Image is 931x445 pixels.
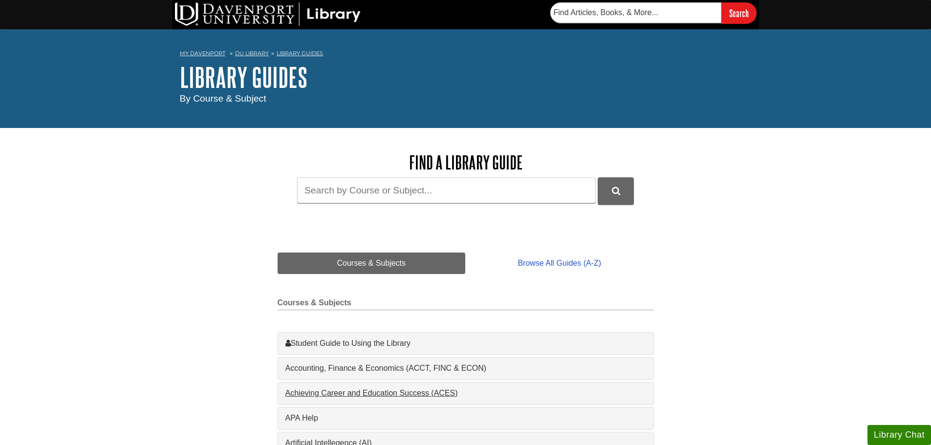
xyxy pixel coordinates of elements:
[285,338,646,349] a: Student Guide to Using the Library
[550,2,757,23] form: Searches DU Library's articles, books, and more
[180,92,752,106] div: By Course & Subject
[180,63,752,92] h1: Library Guides
[277,50,323,57] a: Library Guides
[297,177,596,203] input: Search by Course or Subject...
[175,2,361,26] img: DU Library
[612,187,620,195] i: Search Library Guides
[278,152,654,172] h2: Find a Library Guide
[867,425,931,445] button: Library Chat
[285,412,646,424] a: APA Help
[278,253,466,274] a: Courses & Subjects
[235,50,269,57] a: DU Library
[285,362,646,374] a: Accounting, Finance & Economics (ACCT, FINC & ECON)
[180,49,225,58] a: My Davenport
[721,2,757,23] input: Search
[278,298,654,310] h2: Courses & Subjects
[285,387,646,399] a: Achieving Career and Education Success (ACES)
[465,253,653,274] a: Browse All Guides (A-Z)
[180,47,752,63] nav: breadcrumb
[598,177,634,204] button: DU Library Guides Search
[550,2,721,23] input: Find Articles, Books, & More...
